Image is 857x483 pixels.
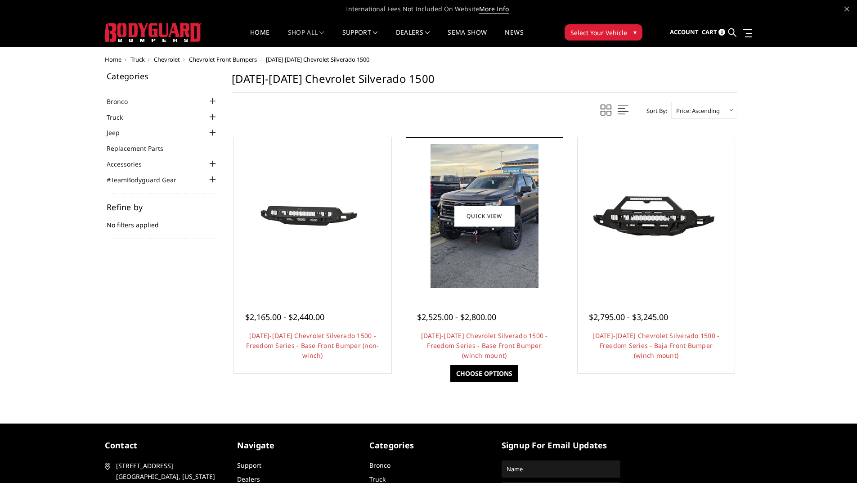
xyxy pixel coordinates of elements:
a: Accessories [107,159,153,169]
a: Choose Options [450,365,518,382]
a: News [505,29,523,47]
a: [DATE]-[DATE] Chevrolet Silverado 1500 - Freedom Series - Base Front Bumper (winch mount) [421,331,548,360]
span: ▾ [633,27,637,37]
span: $2,525.00 - $2,800.00 [417,311,496,322]
label: Sort By: [642,104,667,117]
span: Select Your Vehicle [570,28,627,37]
h5: Refine by [107,203,218,211]
h1: [DATE]-[DATE] Chevrolet Silverado 1500 [232,72,737,93]
h5: Categories [369,439,488,451]
span: 0 [718,29,725,36]
a: 2022-2025 Chevrolet Silverado 1500 - Freedom Series - Base Front Bumper (winch mount) 2022-2025 C... [408,140,561,293]
h5: signup for email updates [502,439,620,451]
a: Jeep [107,128,131,137]
img: 2022-2025 Chevrolet Silverado 1500 - Freedom Series - Base Front Bumper (winch mount) [431,144,538,288]
a: Truck [130,55,145,63]
a: Truck [107,113,134,122]
h5: contact [105,439,224,451]
a: Home [250,29,269,47]
input: Name [503,462,619,476]
a: SEMA Show [448,29,487,47]
span: $2,165.00 - $2,440.00 [245,311,324,322]
a: Dealers [396,29,430,47]
a: Home [105,55,121,63]
a: Chevrolet Front Bumpers [189,55,257,63]
a: Bronco [369,461,390,469]
img: 2022-2025 Chevrolet Silverado 1500 - Freedom Series - Baja Front Bumper (winch mount) [584,176,728,256]
span: [DATE]-[DATE] Chevrolet Silverado 1500 [266,55,369,63]
a: #TeamBodyguard Gear [107,175,188,185]
a: Account [670,20,699,45]
a: Support [237,461,261,469]
a: 2022-2025 Chevrolet Silverado 1500 - Freedom Series - Baja Front Bumper (winch mount) [580,140,733,293]
a: [DATE]-[DATE] Chevrolet Silverado 1500 - Freedom Series - Baja Front Bumper (winch mount) [592,331,719,360]
h5: Categories [107,72,218,80]
iframe: Chat Widget [812,440,857,483]
a: More Info [479,5,509,14]
a: 2022-2025 Chevrolet Silverado 1500 - Freedom Series - Base Front Bumper (non-winch) 2022-2025 Che... [236,140,389,293]
span: Cart [702,28,717,36]
div: No filters applied [107,203,218,239]
a: Support [342,29,378,47]
a: shop all [288,29,324,47]
img: BODYGUARD BUMPERS [105,23,202,42]
h5: Navigate [237,439,356,451]
a: Bronco [107,97,139,106]
a: Replacement Parts [107,144,175,153]
span: Account [670,28,699,36]
button: Select Your Vehicle [565,24,642,41]
a: Quick view [454,205,515,226]
a: Cart 0 [702,20,725,45]
a: Chevrolet [154,55,180,63]
span: $2,795.00 - $3,245.00 [589,311,668,322]
a: [DATE]-[DATE] Chevrolet Silverado 1500 - Freedom Series - Base Front Bumper (non-winch) [246,331,379,360]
